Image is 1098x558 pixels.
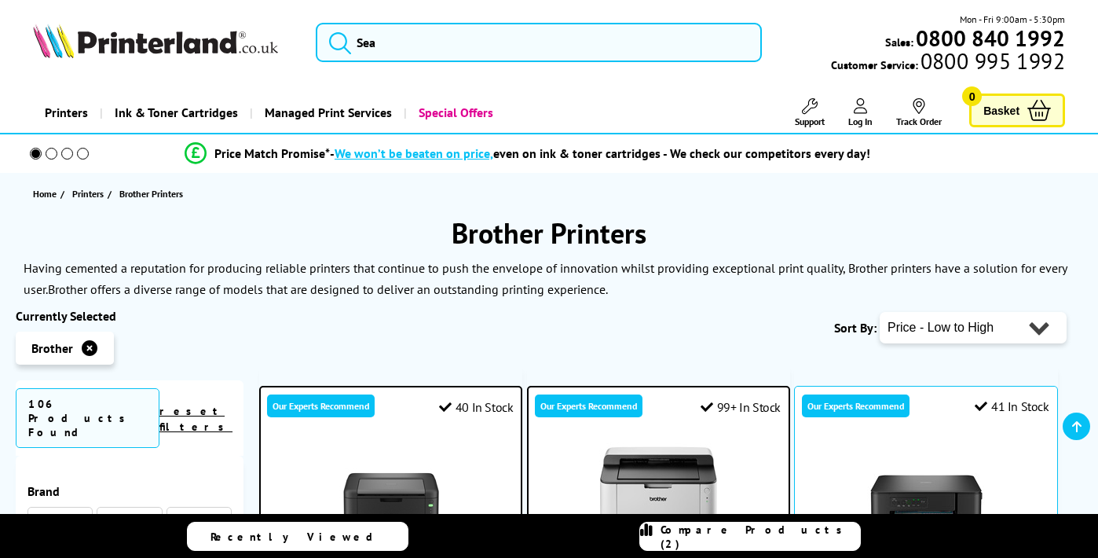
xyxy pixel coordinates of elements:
li: modal_Promise [8,140,1047,167]
span: Recently Viewed [210,530,389,544]
span: Customer Service: [831,53,1065,72]
div: 40 In Stock [439,399,513,415]
span: Compare Products (2) [661,523,860,551]
a: Managed Print Services [250,93,404,133]
div: Our Experts Recommend [535,395,642,417]
span: Support [795,116,825,127]
div: Our Experts Recommend [802,395,910,417]
a: Track Order [896,98,942,127]
a: Printers [72,185,108,202]
span: 106 Products Found [16,388,159,448]
span: 0 [962,86,982,106]
a: Recently Viewed [187,522,408,551]
span: Brother Printers [119,188,183,200]
p: Having cemented a reputation for producing reliable printers that continue to push the envelope o... [24,260,1067,297]
a: Log In [848,98,873,127]
span: Sales: [885,35,913,50]
p: Brother offers a diverse range of models that are designed to deliver an outstanding printing exp... [48,281,608,297]
span: Log In [848,116,873,127]
div: 41 In Stock [975,398,1049,414]
span: Ink & Toner Cartridges [115,93,238,133]
a: Basket 0 [969,94,1065,127]
a: 0800 840 1992 [913,31,1065,46]
span: Printers [72,185,104,202]
span: Sort By: [834,320,877,336]
a: Support [795,98,825,127]
span: 0800 995 1992 [918,53,1065,68]
div: - even on ink & toner cartridges - We check our competitors every day! [330,145,870,161]
span: Mon - Fri 9:00am - 5:30pm [960,12,1065,27]
span: Price Match Promise* [214,145,330,161]
span: We won’t be beaten on price, [335,145,493,161]
img: Printerland Logo [33,24,278,58]
span: Brother [31,340,73,356]
div: Currently Selected [16,308,243,324]
a: Special Offers [404,93,505,133]
div: 99+ In Stock [701,399,781,415]
input: Sea [316,23,762,62]
a: Printers [33,93,100,133]
a: Printerland Logo [33,24,296,61]
a: Compare Products (2) [639,522,861,551]
a: reset filters [159,404,232,434]
div: Brand [27,483,232,499]
a: Home [33,185,60,202]
div: Our Experts Recommend [267,395,375,417]
a: Ink & Toner Cartridges [100,93,250,133]
span: Basket [983,100,1019,121]
h1: Brother Printers [16,215,1082,251]
b: 0800 840 1992 [916,24,1065,53]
